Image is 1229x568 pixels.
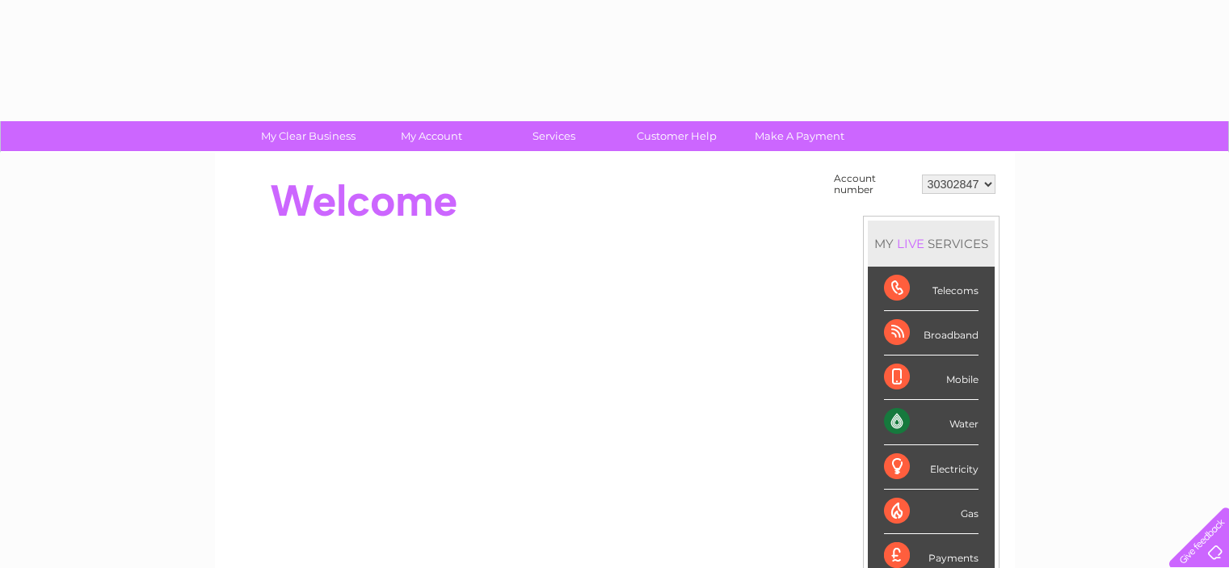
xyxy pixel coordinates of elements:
div: Water [884,400,979,444]
a: Make A Payment [733,121,866,151]
a: My Clear Business [242,121,375,151]
div: Mobile [884,356,979,400]
a: My Account [364,121,498,151]
div: Electricity [884,445,979,490]
div: Broadband [884,311,979,356]
div: MY SERVICES [868,221,995,267]
td: Account number [830,169,918,200]
div: Gas [884,490,979,534]
div: LIVE [894,236,928,251]
a: Customer Help [610,121,743,151]
div: Telecoms [884,267,979,311]
a: Services [487,121,621,151]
